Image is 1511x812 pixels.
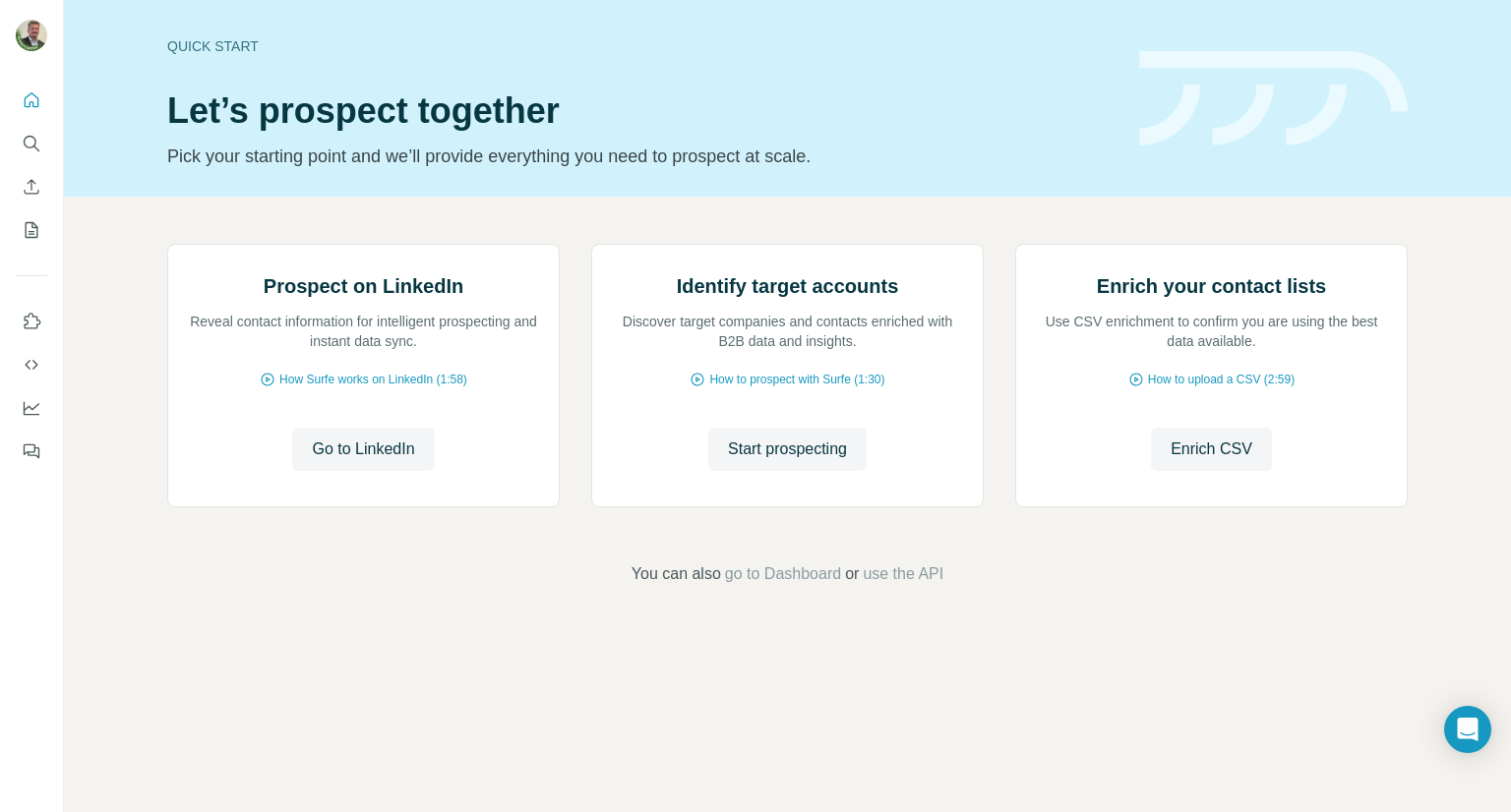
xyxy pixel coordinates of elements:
div: Quick start [167,36,1116,56]
h2: Prospect on LinkedIn [264,272,463,300]
h2: Identify target accounts [677,272,899,300]
p: Discover target companies and contacts enriched with B2B data and insights. [612,312,963,351]
button: Use Surfe API [16,347,47,382]
p: Reveal contact information for intelligent prospecting and instant data sync. [188,312,539,351]
h1: Let’s prospect together [167,91,1116,131]
button: Dashboard [16,390,47,426]
span: How to upload a CSV (2:59) [1148,371,1295,388]
span: or [845,562,859,586]
button: Search [16,126,47,161]
button: Enrich CSV [16,169,47,204]
button: Quick start [16,83,47,118]
button: use the API [863,562,943,586]
span: Go to LinkedIn [312,437,414,461]
span: How to prospect with Surfe (1:30) [709,371,884,388]
p: Use CSV enrichment to confirm you are using the best data available. [1036,312,1387,351]
button: Enrich CSV [1151,428,1272,471]
button: My lists [16,212,47,248]
img: banner [1139,51,1408,146]
h2: Enrich your contact lists [1097,272,1326,300]
span: You can also [632,562,721,586]
button: Start prospecting [708,428,867,471]
button: Feedback [16,434,47,469]
span: How Surfe works on LinkedIn (1:58) [279,371,467,388]
div: Open Intercom Messenger [1444,706,1491,753]
button: Go to LinkedIn [292,428,434,471]
button: go to Dashboard [725,562,841,586]
button: Use Surfe on LinkedIn [16,304,47,339]
img: Avatar [16,20,47,51]
p: Pick your starting point and we’ll provide everything you need to prospect at scale. [167,143,1116,170]
span: Enrich CSV [1171,437,1252,461]
span: Start prospecting [728,437,847,461]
